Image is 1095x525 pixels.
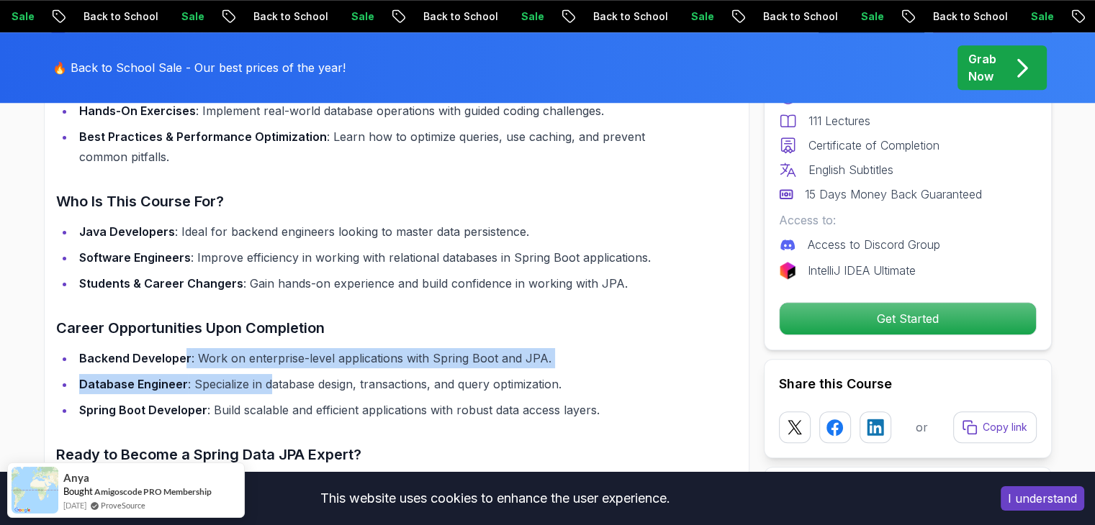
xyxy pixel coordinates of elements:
[11,483,979,514] div: This website uses cookies to enhance the user experience.
[101,499,145,511] a: ProveSource
[75,222,669,242] li: : Ideal for backend engineers looking to master data persistence.
[166,9,212,24] p: Sale
[675,9,721,24] p: Sale
[335,9,382,24] p: Sale
[779,374,1037,394] h2: Share this Course
[56,443,669,466] h3: Ready to Become a Spring Data JPA Expert?
[12,467,58,513] img: provesource social proof notification image
[79,351,191,365] strong: Backend Developer
[808,161,893,178] p: English Subtitles
[94,485,212,498] a: Amigoscode PRO Membership
[968,50,996,85] p: Grab Now
[75,400,669,420] li: : Build scalable and efficient applications with robust data access layers.
[808,137,939,154] p: Certificate of Completion
[79,276,243,291] strong: Students & Career Changers
[1001,486,1084,511] button: Accept cookies
[780,303,1036,334] p: Get Started
[56,316,669,339] h3: Career Opportunities Upon Completion
[75,247,669,268] li: : Improve efficiency in working with relational databases in Spring Boot applications.
[1015,9,1061,24] p: Sale
[779,262,796,279] img: jetbrains logo
[577,9,675,24] p: Back to School
[75,101,669,121] li: : Implement real-world database operations with guided coding challenges.
[808,236,940,253] p: Access to Discord Group
[79,377,188,391] strong: Database Engineer
[75,374,669,394] li: : Specialize in database design, transactions, and query optimization.
[805,186,982,203] p: 15 Days Money Back Guaranteed
[68,9,166,24] p: Back to School
[63,472,89,484] span: Anya
[238,9,335,24] p: Back to School
[808,112,870,129] p: 111 Lectures
[63,485,93,497] span: Bought
[75,273,669,293] li: : Gain hands-on experience and build confidence in working with JPA.
[808,262,916,279] p: IntelliJ IDEA Ultimate
[79,224,175,239] strong: Java Developers
[79,403,207,417] strong: Spring Boot Developer
[79,250,191,265] strong: Software Engineers
[407,9,505,24] p: Back to School
[56,190,669,213] h3: Who Is This Course For?
[845,9,891,24] p: Sale
[75,348,669,368] li: : Work on enterprise-level applications with Spring Boot and JPA.
[747,9,845,24] p: Back to School
[779,211,1037,229] p: Access to:
[63,499,86,511] span: [DATE]
[505,9,551,24] p: Sale
[983,420,1027,434] p: Copy link
[916,419,928,436] p: or
[53,59,346,76] p: 🔥 Back to School Sale - Our best prices of the year!
[779,302,1037,335] button: Get Started
[917,9,1015,24] p: Back to School
[79,129,327,144] strong: Best Practices & Performance Optimization
[953,411,1037,443] button: Copy link
[79,104,196,118] strong: Hands-On Exercises
[75,127,669,167] li: : Learn how to optimize queries, use caching, and prevent common pitfalls.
